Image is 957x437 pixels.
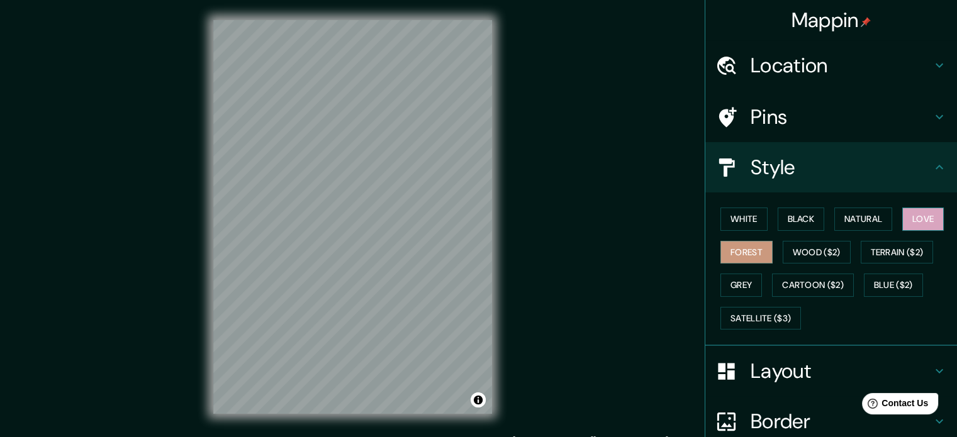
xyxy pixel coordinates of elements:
div: Pins [705,92,957,142]
h4: Mappin [792,8,871,33]
button: Forest [720,241,773,264]
button: Natural [834,207,892,231]
button: Satellite ($3) [720,307,801,330]
iframe: Help widget launcher [845,388,943,423]
div: Style [705,142,957,192]
button: Terrain ($2) [861,241,934,264]
div: Location [705,40,957,91]
h4: Style [751,155,932,180]
button: Blue ($2) [864,274,923,297]
canvas: Map [213,20,492,414]
h4: Pins [751,104,932,130]
img: pin-icon.png [861,17,871,27]
h4: Location [751,53,932,78]
button: Grey [720,274,762,297]
h4: Layout [751,358,932,384]
button: Wood ($2) [783,241,851,264]
button: Cartoon ($2) [772,274,854,297]
button: Love [902,207,944,231]
button: Toggle attribution [471,392,486,407]
button: Black [778,207,825,231]
button: White [720,207,768,231]
h4: Border [751,409,932,434]
div: Layout [705,346,957,396]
